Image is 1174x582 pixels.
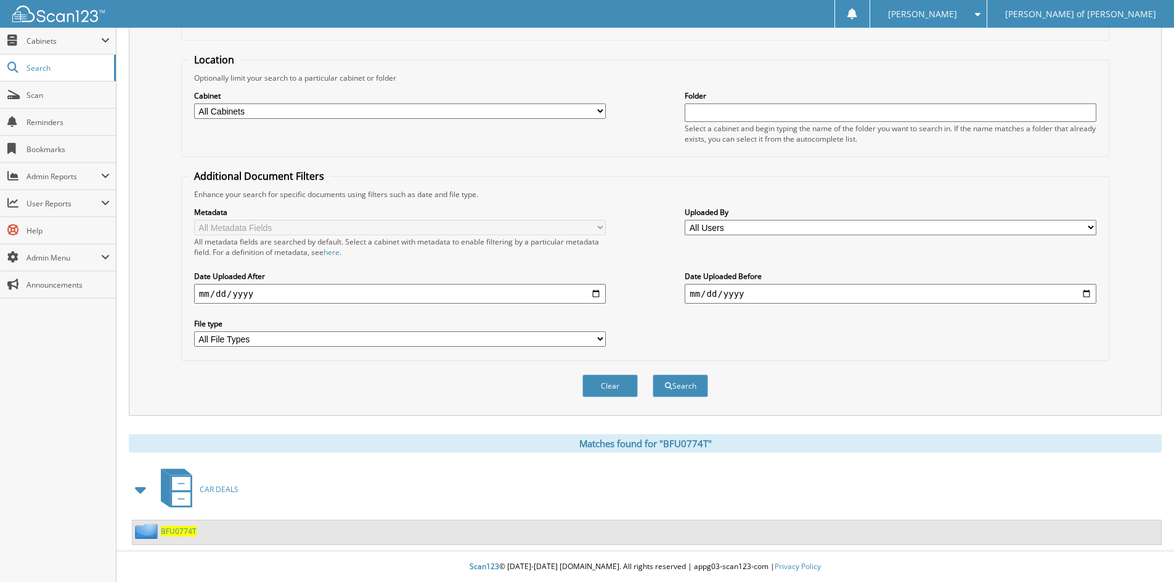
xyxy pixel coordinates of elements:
a: BFU0774T [161,526,197,536]
div: Optionally limit your search to a particular cabinet or folder [188,73,1103,83]
span: Scan [26,90,110,100]
span: [PERSON_NAME] of [PERSON_NAME] [1005,10,1156,18]
legend: Additional Document Filters [188,169,330,183]
input: end [685,284,1096,304]
button: Clear [582,374,638,397]
div: © [DATE]-[DATE] [DOMAIN_NAME]. All rights reserved | appg03-scan123-com | [116,552,1174,582]
span: Admin Reports [26,171,101,182]
span: Reminders [26,117,110,127]
a: CAR DEALS [153,465,238,514]
span: Admin Menu [26,253,101,263]
label: Uploaded By [685,207,1096,217]
span: Search [26,63,108,73]
label: Date Uploaded After [194,271,606,281]
span: Cabinets [26,36,101,46]
img: folder2.png [135,523,161,539]
label: Cabinet [194,91,606,101]
a: Privacy Policy [775,561,821,572]
button: Search [653,374,708,397]
div: Select a cabinet and begin typing the name of the folder you want to search in. If the name match... [685,123,1096,144]
span: Announcements [26,280,110,290]
label: Metadata [194,207,606,217]
a: here [324,247,340,257]
iframe: Chat Widget [1112,523,1174,582]
input: start [194,284,606,304]
span: User Reports [26,198,101,209]
div: All metadata fields are searched by default. Select a cabinet with metadata to enable filtering b... [194,236,606,257]
legend: Location [188,53,240,67]
img: scan123-logo-white.svg [12,6,105,22]
div: Matches found for "BFU0774T" [129,434,1162,453]
span: [PERSON_NAME] [888,10,957,18]
span: CAR DEALS [200,484,238,495]
label: File type [194,318,606,329]
div: Enhance your search for specific documents using filters such as date and file type. [188,189,1103,200]
label: Folder [685,91,1096,101]
span: Bookmarks [26,144,110,155]
span: Help [26,225,110,236]
label: Date Uploaded Before [685,271,1096,281]
span: Scan123 [470,561,499,572]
